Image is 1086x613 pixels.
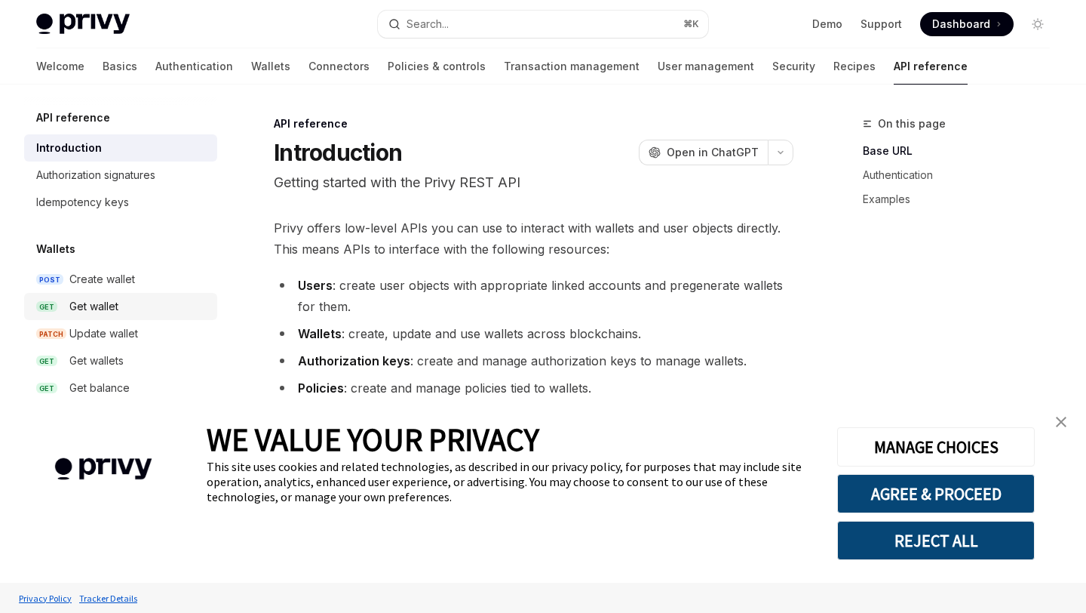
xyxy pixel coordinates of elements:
[36,328,66,340] span: PATCH
[298,380,344,396] strong: Policies
[667,145,759,160] span: Open in ChatGPT
[24,320,217,347] a: PATCHUpdate wallet
[207,420,539,459] span: WE VALUE YOUR PRIVACY
[863,187,1062,211] a: Examples
[1026,12,1050,36] button: Toggle dark mode
[378,11,707,38] button: Search...⌘K
[837,427,1035,467] button: MANAGE CHOICES
[837,474,1035,513] button: AGREE & PROCEED
[24,374,217,402] a: GETGet balance
[298,278,333,293] strong: Users
[24,347,217,374] a: GETGet wallets
[308,48,370,85] a: Connectors
[861,17,902,32] a: Support
[36,14,130,35] img: light logo
[658,48,754,85] a: User management
[683,18,699,30] span: ⌘ K
[207,459,814,504] div: This site uses cookies and related technologies, as described in our privacy policy, for purposes...
[274,139,402,166] h1: Introduction
[69,270,135,288] div: Create wallet
[36,139,102,157] div: Introduction
[23,436,184,502] img: company logo
[274,377,793,399] li: : create and manage policies tied to wallets.
[69,352,124,370] div: Get wallets
[298,326,342,341] strong: Wallets
[36,193,129,211] div: Idempotency keys
[894,48,968,85] a: API reference
[69,379,130,397] div: Get balance
[863,163,1062,187] a: Authentication
[251,48,290,85] a: Wallets
[504,48,640,85] a: Transaction management
[932,17,990,32] span: Dashboard
[920,12,1014,36] a: Dashboard
[772,48,815,85] a: Security
[274,217,793,260] span: Privy offers low-level APIs you can use to interact with wallets and user objects directly. This ...
[69,325,138,343] div: Update wallet
[24,189,217,216] a: Idempotency keys
[36,383,57,394] span: GET
[298,353,410,368] strong: Authorization keys
[812,17,842,32] a: Demo
[24,162,217,189] a: Authorization signatures
[274,172,793,193] p: Getting started with the Privy REST API
[1046,407,1076,437] a: close banner
[155,48,233,85] a: Authentication
[274,350,793,371] li: : create and manage authorization keys to manage wallets.
[36,109,110,127] h5: API reference
[406,15,449,33] div: Search...
[274,275,793,317] li: : create user objects with appropriate linked accounts and pregenerate wallets for them.
[837,521,1035,560] button: REJECT ALL
[15,585,75,611] a: Privacy Policy
[36,301,57,313] span: GET
[36,240,75,258] h5: Wallets
[36,274,63,285] span: POST
[274,116,793,131] div: API reference
[863,139,1062,163] a: Base URL
[36,48,84,85] a: Welcome
[1056,417,1066,427] img: close banner
[639,140,768,165] button: Open in ChatGPT
[878,115,946,133] span: On this page
[833,48,876,85] a: Recipes
[274,323,793,344] li: : create, update and use wallets across blockchains.
[24,293,217,320] a: GETGet wallet
[103,48,137,85] a: Basics
[69,297,118,316] div: Get wallet
[24,134,217,162] a: Introduction
[75,585,141,611] a: Tracker Details
[36,356,57,367] span: GET
[24,266,217,293] a: POSTCreate wallet
[388,48,486,85] a: Policies & controls
[36,166,155,184] div: Authorization signatures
